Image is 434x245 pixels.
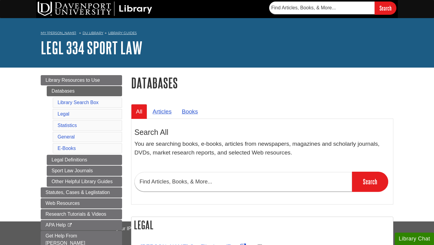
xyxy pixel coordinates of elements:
h1: Databases [131,75,393,91]
a: E-Books [58,146,76,151]
a: Web Resources [41,198,122,208]
p: You are searching books, e-books, articles from newspapers, magazines and scholarly journals, DVD... [134,140,390,157]
a: Statistics [58,123,77,128]
a: Legal [58,111,69,116]
a: Library Guides [108,31,137,35]
span: Research Tutorials & Videos [46,212,106,217]
a: My [PERSON_NAME] [41,30,76,36]
input: Find Articles, Books, & More... [134,172,352,192]
a: Books [177,104,203,119]
a: General [58,134,75,139]
input: Search [352,172,388,192]
a: Research Tutorials & Videos [41,209,122,219]
a: Sport Law Journals [47,166,122,176]
img: DU Library [38,2,152,16]
a: Library Search Box [58,100,99,105]
span: Library Resources to Use [46,78,100,83]
span: Statutes, Cases & Leglistation [46,190,110,195]
h2: Legal [131,217,393,233]
a: Databases [47,86,122,96]
nav: breadcrumb [41,29,393,39]
a: APA Help [41,220,122,230]
a: Legal Definitions [47,155,122,165]
a: LEGL 334 Sport Law [41,38,143,57]
a: All [131,104,147,119]
input: Find Articles, Books, & More... [269,2,375,14]
a: Articles [148,104,176,119]
input: Search [375,2,396,14]
h3: Search All [134,128,390,137]
a: Library Resources to Use [41,75,122,85]
i: This link opens in a new window [67,223,72,227]
form: Searches DU Library's articles, books, and more [269,2,396,14]
a: DU Library [83,31,103,35]
a: Other Helpful Library Guides [47,177,122,187]
button: Library Chat [395,233,434,245]
span: APA Help [46,222,66,227]
span: Web Resources [46,201,80,206]
a: Statutes, Cases & Leglistation [41,187,122,198]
